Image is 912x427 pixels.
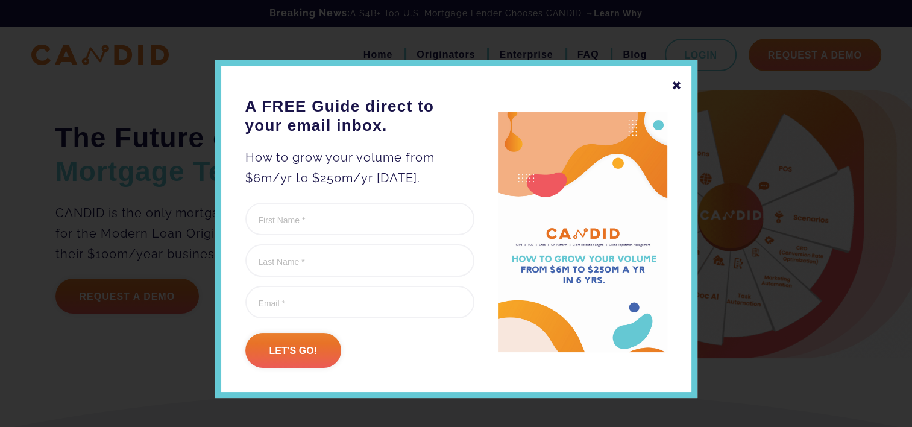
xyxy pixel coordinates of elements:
[245,203,474,235] input: First Name *
[671,75,682,96] div: ✖
[245,96,474,135] h3: A FREE Guide direct to your email inbox.
[245,147,474,188] p: How to grow your volume from $6m/yr to $250m/yr [DATE].
[245,333,341,368] input: Let's go!
[245,286,474,318] input: Email *
[245,244,474,277] input: Last Name *
[498,112,667,353] img: A FREE Guide direct to your email inbox.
